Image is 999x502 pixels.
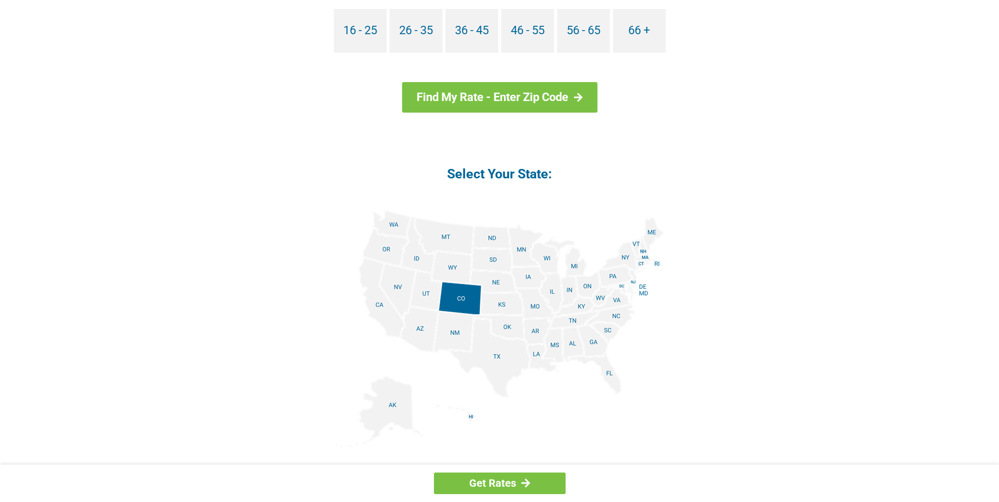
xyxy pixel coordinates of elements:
a: 26 - 35 [390,9,442,53]
a: 66 + [613,9,666,53]
img: states [335,210,664,447]
a: 16 - 25 [334,9,387,53]
a: 56 - 65 [557,9,610,53]
a: 36 - 45 [446,9,498,53]
a: Get Rates [434,473,566,494]
a: 46 - 55 [501,9,554,53]
h4: Select Your State: [247,165,753,183]
a: Find My Rate - Enter Zip Code [402,82,597,113]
